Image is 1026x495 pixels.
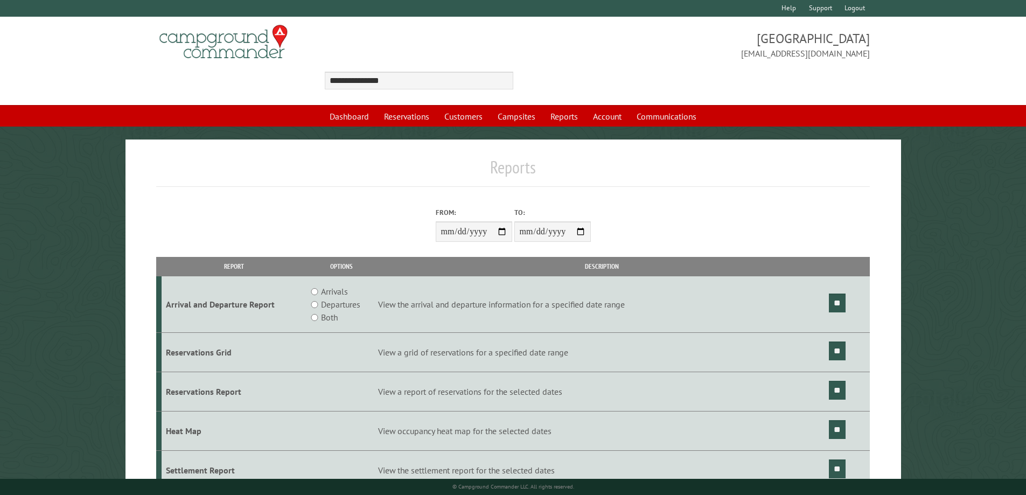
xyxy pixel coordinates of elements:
label: From: [436,207,512,218]
span: [GEOGRAPHIC_DATA] [EMAIL_ADDRESS][DOMAIN_NAME] [513,30,870,60]
th: Report [162,257,306,276]
a: Reservations [378,106,436,127]
td: Arrival and Departure Report [162,276,306,333]
label: Departures [321,298,360,311]
h1: Reports [156,157,870,186]
td: View a grid of reservations for a specified date range [376,333,827,372]
small: © Campground Commander LLC. All rights reserved. [452,483,574,490]
label: To: [514,207,591,218]
th: Options [306,257,376,276]
td: View a report of reservations for the selected dates [376,372,827,412]
td: Settlement Report [162,450,306,490]
th: Description [376,257,827,276]
label: Both [321,311,338,324]
img: Campground Commander [156,21,291,63]
td: Reservations Grid [162,333,306,372]
a: Dashboard [323,106,375,127]
label: Arrivals [321,285,348,298]
td: Heat Map [162,411,306,450]
td: Reservations Report [162,372,306,412]
td: View the arrival and departure information for a specified date range [376,276,827,333]
a: Customers [438,106,489,127]
a: Account [587,106,628,127]
a: Communications [630,106,703,127]
a: Reports [544,106,584,127]
a: Campsites [491,106,542,127]
td: View occupancy heat map for the selected dates [376,411,827,450]
td: View the settlement report for the selected dates [376,450,827,490]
